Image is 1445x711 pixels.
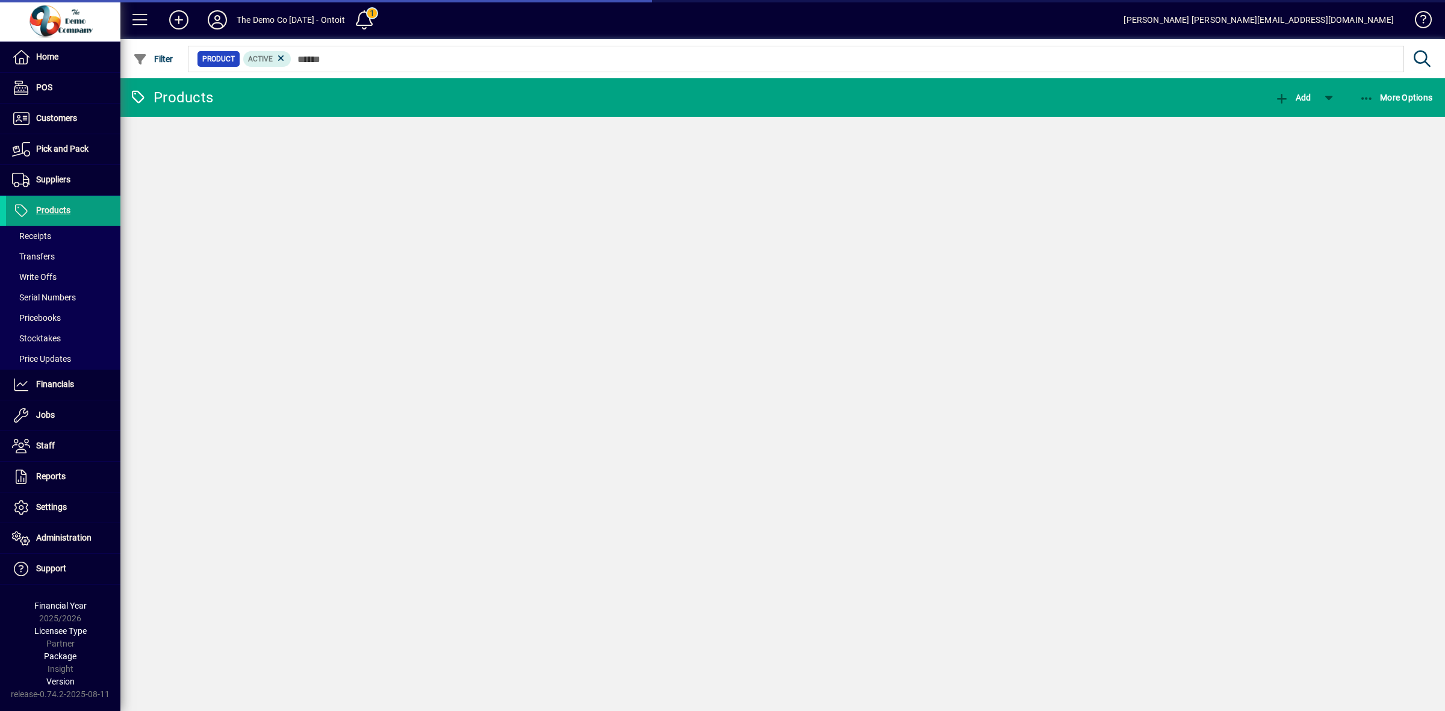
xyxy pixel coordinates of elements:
[130,48,176,70] button: Filter
[36,205,70,215] span: Products
[160,9,198,31] button: Add
[6,431,120,461] a: Staff
[6,328,120,349] a: Stocktakes
[248,55,273,63] span: Active
[198,9,237,31] button: Profile
[6,134,120,164] a: Pick and Pack
[6,42,120,72] a: Home
[6,104,120,134] a: Customers
[6,400,120,430] a: Jobs
[36,564,66,573] span: Support
[1356,87,1436,108] button: More Options
[34,626,87,636] span: Licensee Type
[36,82,52,92] span: POS
[36,533,92,542] span: Administration
[1275,93,1311,102] span: Add
[36,175,70,184] span: Suppliers
[36,441,55,450] span: Staff
[12,354,71,364] span: Price Updates
[6,370,120,400] a: Financials
[6,287,120,308] a: Serial Numbers
[36,379,74,389] span: Financials
[1123,10,1394,29] div: [PERSON_NAME] [PERSON_NAME][EMAIL_ADDRESS][DOMAIN_NAME]
[6,462,120,492] a: Reports
[36,410,55,420] span: Jobs
[36,113,77,123] span: Customers
[12,313,61,323] span: Pricebooks
[36,471,66,481] span: Reports
[1360,93,1433,102] span: More Options
[237,10,345,29] div: The Demo Co [DATE] - Ontoit
[36,52,58,61] span: Home
[6,246,120,267] a: Transfers
[202,53,235,65] span: Product
[6,349,120,369] a: Price Updates
[1406,2,1430,42] a: Knowledge Base
[6,226,120,246] a: Receipts
[12,272,57,282] span: Write Offs
[12,231,51,241] span: Receipts
[46,677,75,686] span: Version
[6,73,120,103] a: POS
[36,502,67,512] span: Settings
[243,51,291,67] mat-chip: Activation Status: Active
[12,334,61,343] span: Stocktakes
[44,651,76,661] span: Package
[6,308,120,328] a: Pricebooks
[6,267,120,287] a: Write Offs
[129,88,213,107] div: Products
[12,293,76,302] span: Serial Numbers
[6,554,120,584] a: Support
[133,54,173,64] span: Filter
[12,252,55,261] span: Transfers
[1272,87,1314,108] button: Add
[36,144,89,154] span: Pick and Pack
[6,523,120,553] a: Administration
[34,601,87,610] span: Financial Year
[6,165,120,195] a: Suppliers
[6,492,120,523] a: Settings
